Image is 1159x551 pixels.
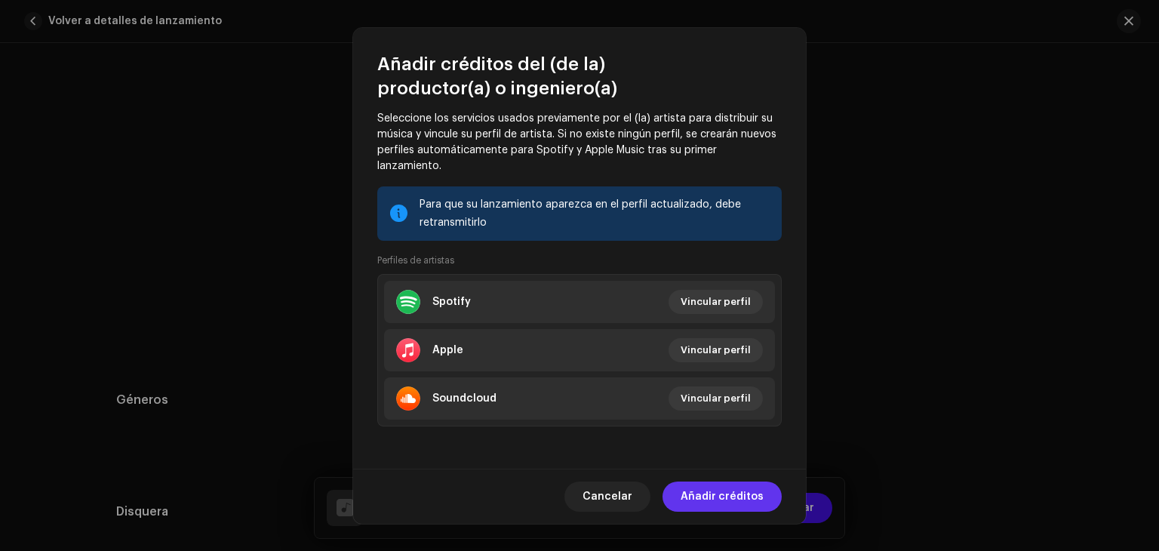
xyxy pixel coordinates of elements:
div: Para que su lanzamiento aparezca en el perfil actualizado, debe retransmitirlo [420,195,770,232]
span: Vincular perfil [681,335,751,365]
button: Cancelar [564,482,650,512]
div: Apple [432,344,463,356]
p: Seleccione los servicios usados previamente por el (la) artista para distribuir su música y vincu... [377,111,782,174]
span: Añadir créditos del (de la) productor(a) o ingeniero(a) [377,52,782,100]
span: Vincular perfil [681,383,751,414]
div: Soundcloud [432,392,496,405]
span: Vincular perfil [681,287,751,317]
button: Vincular perfil [669,290,763,314]
div: Spotify [432,296,471,308]
button: Añadir créditos [663,482,782,512]
button: Vincular perfil [669,386,763,411]
span: Añadir créditos [681,482,764,512]
span: Cancelar [583,482,632,512]
small: Perfiles de artistas [377,253,454,268]
button: Vincular perfil [669,338,763,362]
